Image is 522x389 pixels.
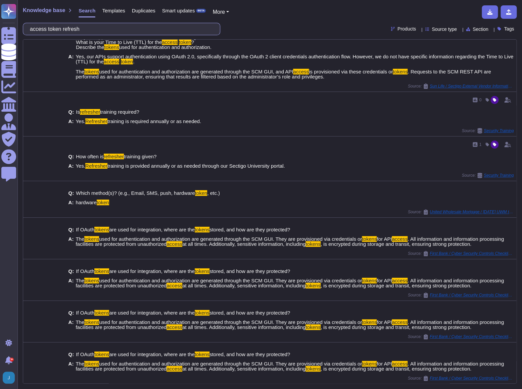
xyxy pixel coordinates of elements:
[167,283,182,288] mark: access
[462,128,514,133] span: Source:
[68,30,74,50] b: Q:
[119,44,211,50] span: used for authentication and authorization.
[68,154,74,159] b: Q:
[393,69,408,74] mark: tokens
[195,190,207,196] mark: token
[104,154,124,159] mark: refresher
[484,173,514,177] span: Security Training
[68,278,74,288] b: A:
[76,351,94,357] span: If OAuth
[97,200,109,205] mark: token
[377,236,392,242] span: for API
[94,351,109,357] mark: tokens
[104,44,119,50] mark: tokens
[392,278,408,283] mark: access
[79,8,95,13] span: Search
[107,118,201,124] span: training is required annually or as needed.
[377,361,392,367] span: for API
[68,320,74,330] b: A:
[68,200,74,205] b: A:
[76,310,94,316] span: If OAuth
[85,163,107,169] mark: Refresher
[124,154,157,159] span: training given?
[430,84,514,88] span: Sun Life / Sectigo External Vendor Information Security Questionnaire
[408,251,514,256] span: Source:
[76,118,85,124] span: Yes.
[132,8,155,13] span: Duplicates
[167,324,182,330] mark: access
[68,269,74,274] b: Q:
[212,9,225,15] span: More
[68,163,74,168] b: A:
[76,109,80,115] span: Is
[68,109,74,114] b: Q:
[68,361,74,371] b: A:
[305,283,320,288] mark: tokens
[430,210,514,214] span: United Wholesale Mortgage / [DATE] UWM test Copy
[377,278,392,283] span: for API
[84,361,99,367] mark: tokens
[473,27,488,32] span: Section
[76,361,504,372] span: . All information and information processing facilities are protected from unauthorized
[408,292,514,298] span: Source:
[68,54,74,79] b: A:
[94,268,109,274] mark: tokens
[68,310,74,315] b: Q:
[76,361,84,367] span: The
[99,278,362,283] span: used for authentication and authorization are generated through the SCM GUI. They are provisioned...
[109,268,194,274] span: are used for integration, where are the
[76,200,97,205] span: hardware
[76,319,504,330] span: . All information and information processing facilities are protected from unauthorized
[68,352,74,357] b: Q:
[99,319,362,325] span: used for authentication and authorization are generated through the SCM GUI. They are provisioned...
[182,241,305,247] span: at all times. Additionally, sensitive information, including
[84,319,99,325] mark: tokens
[76,39,194,50] span: ? Describe the
[430,293,514,297] span: First Bank / Cyber Security Controls Checklist (27655 0)
[102,8,125,13] span: Templates
[195,351,209,357] mark: tokens
[23,8,65,13] span: Knowledge base
[430,252,514,256] span: First Bank / Cyber Security Controls Checklist (27655 0)
[195,227,209,232] mark: tokens
[305,366,320,372] mark: tokens
[321,366,471,372] span: , is encrypted during storage and transit, ensuring strong protection.
[68,227,74,232] b: Q:
[167,241,182,247] mark: access
[109,227,194,232] span: are used for integration, where are the
[10,357,14,362] div: 9+
[209,351,290,357] span: stored, and how are they protected?
[76,163,85,169] span: Yes.
[408,376,514,381] span: Source:
[209,227,290,232] span: stored, and how are they protected?
[76,69,491,79] span: . Requests to the SCM REST API are performed as an administrator, ensuring that results are filte...
[207,190,220,196] span: , etc.)
[504,26,514,31] span: Tags
[94,227,109,232] mark: tokens
[377,319,392,325] span: for API
[462,173,514,178] span: Source:
[392,361,408,367] mark: access
[305,241,320,247] mark: tokens
[76,278,504,288] span: . All information and information processing facilities are protected from unauthorized
[196,9,206,13] div: BETA
[76,278,84,283] span: The
[430,335,514,339] span: First Bank / Cyber Security Controls Checklist (27655 0)
[321,324,471,330] span: , is encrypted during storage and transit, ensuring strong protection.
[167,366,182,372] mark: access
[109,310,194,316] span: are used for integration, where are the
[392,319,408,325] mark: access
[162,39,178,45] mark: access
[84,236,99,242] mark: tokens
[479,98,481,102] span: 0
[104,59,120,64] mark: access
[484,129,514,133] span: Security Training
[179,39,191,45] mark: token
[362,236,377,242] mark: tokens
[212,8,229,16] button: More
[209,310,290,316] span: stored, and how are they protected?
[182,283,305,288] span: at all times. Additionally, sensitive information, including
[80,109,100,115] mark: refresher
[99,361,362,367] span: used for authentication and authorization are generated through the SCM GUI. They are provisioned...
[362,361,377,367] mark: tokens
